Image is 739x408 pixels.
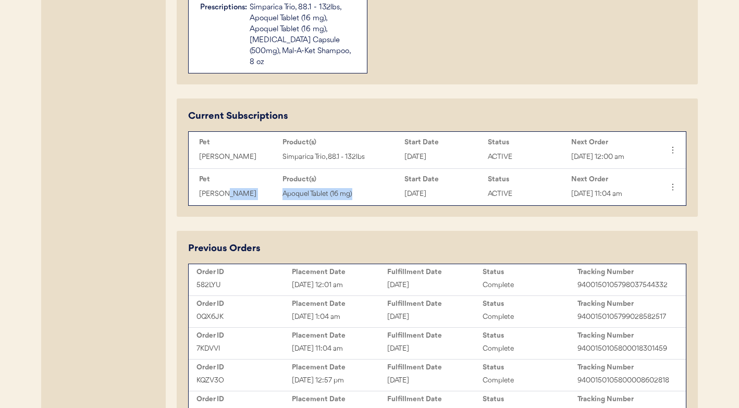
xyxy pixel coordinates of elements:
[483,331,578,340] div: Status
[577,311,673,323] div: 9400150105799028582517
[196,268,292,276] div: Order ID
[387,268,483,276] div: Fulfillment Date
[282,151,399,163] div: Simparica Trio, 88.1 - 132lbs
[199,175,277,183] div: Pet
[292,343,387,355] div: [DATE] 11:04 am
[571,188,649,200] div: [DATE] 11:04 am
[577,331,673,340] div: Tracking Number
[577,268,673,276] div: Tracking Number
[483,279,578,291] div: Complete
[387,279,483,291] div: [DATE]
[282,188,399,200] div: Apoquel Tablet (16 mg)
[577,300,673,308] div: Tracking Number
[196,279,292,291] div: 582LYU
[199,151,277,163] div: [PERSON_NAME]
[404,175,483,183] div: Start Date
[577,343,673,355] div: 9400150105800018301459
[250,2,356,68] div: Simparica Trio, 88.1 - 132lbs, Apoquel Tablet (16 mg), Apoquel Tablet (16 mg), [MEDICAL_DATA] Cap...
[387,331,483,340] div: Fulfillment Date
[488,188,566,200] div: ACTIVE
[387,311,483,323] div: [DATE]
[188,109,288,123] div: Current Subscriptions
[292,279,387,291] div: [DATE] 12:01 am
[196,363,292,372] div: Order ID
[571,151,649,163] div: [DATE] 12:00 am
[488,175,566,183] div: Status
[196,395,292,403] div: Order ID
[196,300,292,308] div: Order ID
[200,2,247,13] div: Prescriptions:
[196,375,292,387] div: KQZV3O
[199,138,277,146] div: Pet
[404,138,483,146] div: Start Date
[292,268,387,276] div: Placement Date
[387,395,483,403] div: Fulfillment Date
[292,331,387,340] div: Placement Date
[571,175,649,183] div: Next Order
[196,343,292,355] div: 7KDVVI
[488,151,566,163] div: ACTIVE
[199,188,277,200] div: [PERSON_NAME]
[571,138,649,146] div: Next Order
[577,395,673,403] div: Tracking Number
[404,151,483,163] div: [DATE]
[196,331,292,340] div: Order ID
[577,279,673,291] div: 9400150105798037544332
[188,242,261,256] div: Previous Orders
[577,375,673,387] div: 9400150105800008602818
[483,363,578,372] div: Status
[577,363,673,372] div: Tracking Number
[387,375,483,387] div: [DATE]
[292,395,387,403] div: Placement Date
[292,363,387,372] div: Placement Date
[483,268,578,276] div: Status
[282,175,399,183] div: Product(s)
[282,138,399,146] div: Product(s)
[483,395,578,403] div: Status
[292,311,387,323] div: [DATE] 1:04 am
[483,311,578,323] div: Complete
[292,300,387,308] div: Placement Date
[483,343,578,355] div: Complete
[387,363,483,372] div: Fulfillment Date
[483,375,578,387] div: Complete
[488,138,566,146] div: Status
[387,300,483,308] div: Fulfillment Date
[404,188,483,200] div: [DATE]
[196,311,292,323] div: 0QX6JK
[292,375,387,387] div: [DATE] 12:57 pm
[387,343,483,355] div: [DATE]
[483,300,578,308] div: Status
